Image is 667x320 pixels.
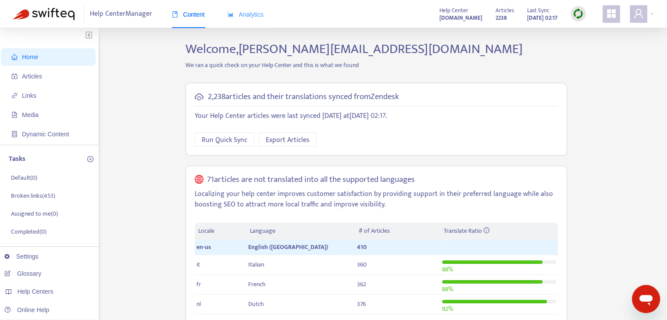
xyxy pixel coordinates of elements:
img: Swifteq [13,8,75,20]
span: appstore [606,8,617,19]
span: Home [22,53,38,60]
span: 362 [357,279,366,289]
p: We ran a quick check on your Help Center and this is what we found [179,60,574,70]
button: Run Quick Sync [195,132,254,146]
span: Help Center Manager [90,6,152,22]
span: French [248,279,266,289]
span: Links [22,92,36,99]
span: area-chart [228,11,234,18]
span: it [196,260,200,270]
span: user [633,8,644,19]
span: link [11,92,18,99]
span: 92 % [442,304,453,314]
span: Export Articles [266,135,310,146]
p: Assigned to me ( 0 ) [11,209,58,218]
span: plus-circle [87,156,93,162]
p: Completed ( 0 ) [11,227,46,236]
span: nl [196,299,201,309]
span: account-book [11,73,18,79]
div: Translate Ratio [444,226,554,236]
p: Your Help Center articles were last synced [DATE] at [DATE] 02:17 . [195,111,558,121]
iframe: Button to launch messaging window [632,285,660,313]
h5: 2,238 articles and their translations synced from Zendesk [208,92,399,102]
a: Glossary [4,270,41,277]
img: sync.dc5367851b00ba804db3.png [573,8,584,19]
th: # of Articles [355,223,440,240]
span: cloud-sync [195,92,203,101]
h5: 71 articles are not translated into all the supported languages [207,175,415,185]
span: 360 [357,260,367,270]
span: container [11,131,18,137]
strong: 2238 [496,13,507,23]
span: 410 [357,242,367,252]
span: Run Quick Sync [202,135,247,146]
span: Last Sync [527,6,549,15]
span: Articles [496,6,514,15]
a: Online Help [4,306,49,313]
span: Help Center [439,6,468,15]
span: fr [196,279,201,289]
span: Analytics [228,11,264,18]
span: Media [22,111,39,118]
span: Help Centers [18,288,54,295]
strong: [DATE] 02:17 [527,13,557,23]
p: Localizing your help center improves customer satisfaction by providing support in their preferre... [195,189,558,210]
span: file-image [11,112,18,118]
span: Articles [22,73,42,80]
span: Welcome, [PERSON_NAME][EMAIL_ADDRESS][DOMAIN_NAME] [185,38,523,60]
span: 88 % [442,284,453,294]
span: en-us [196,242,211,252]
span: Italian [248,260,264,270]
span: 88 % [442,264,453,274]
a: Settings [4,253,39,260]
span: book [172,11,178,18]
span: Content [172,11,205,18]
span: 376 [357,299,366,309]
p: Default ( 0 ) [11,173,37,182]
span: Dutch [248,299,264,309]
th: Language [246,223,355,240]
span: English ([GEOGRAPHIC_DATA]) [248,242,328,252]
a: [DOMAIN_NAME] [439,13,482,23]
p: All tasks ( 453 ) [11,245,45,254]
th: Locale [195,223,246,240]
p: Broken links ( 453 ) [11,191,55,200]
span: Dynamic Content [22,131,69,138]
span: global [195,175,203,185]
span: home [11,54,18,60]
p: Tasks [9,154,25,164]
button: Export Articles [259,132,317,146]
